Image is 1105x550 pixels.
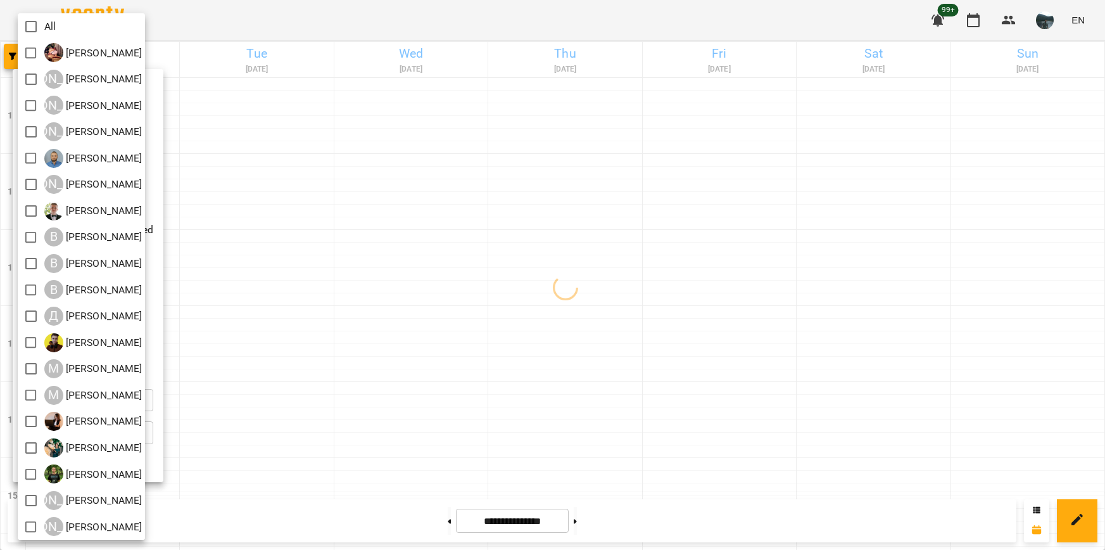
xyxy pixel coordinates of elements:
a: Д [PERSON_NAME] [44,307,142,326]
a: В [PERSON_NAME] [44,201,142,221]
a: [PERSON_NAME] [PERSON_NAME] [44,517,142,536]
div: Денис Замрій [44,307,142,326]
div: Артем Кот [44,175,142,194]
div: Владислав Границький [44,227,142,246]
div: Роман Ованенко [44,464,142,483]
a: Н [PERSON_NAME] [44,412,142,431]
div: [PERSON_NAME] [44,70,63,89]
img: О [44,438,63,457]
div: Віталій Кадуха [44,280,142,299]
img: І [44,43,63,62]
div: В [44,254,63,273]
a: В [PERSON_NAME] [44,254,142,273]
div: [PERSON_NAME] [44,517,63,536]
p: [PERSON_NAME] [63,256,142,271]
p: [PERSON_NAME] [63,414,142,429]
a: Р [PERSON_NAME] [44,464,142,483]
img: В [44,201,63,221]
div: М [44,359,63,378]
div: Аліна Москаленко [44,96,142,115]
p: [PERSON_NAME] [63,229,142,245]
img: Н [44,412,63,431]
img: А [44,149,63,168]
div: Антон Костюк [44,149,142,168]
div: Микита Пономарьов [44,359,142,378]
a: В [PERSON_NAME] [44,227,142,246]
p: [PERSON_NAME] [63,388,142,403]
a: Д [PERSON_NAME] [44,333,142,352]
div: Ярослав Пташинський [44,517,142,536]
p: [PERSON_NAME] [63,361,142,376]
div: Надія Шрай [44,412,142,431]
p: [PERSON_NAME] [63,124,142,139]
a: О [PERSON_NAME] [44,438,142,457]
p: [PERSON_NAME] [63,335,142,350]
p: [PERSON_NAME] [63,467,142,482]
div: Альберт Волков [44,70,142,89]
p: [PERSON_NAME] [63,151,142,166]
p: [PERSON_NAME] [63,98,142,113]
div: Вадим Моргун [44,201,142,221]
div: [PERSON_NAME] [44,122,63,141]
div: Михайло Поліщук [44,386,142,405]
div: Ілля Петруша [44,43,142,62]
a: [PERSON_NAME] [PERSON_NAME] [44,491,142,510]
p: [PERSON_NAME] [63,493,142,508]
div: Д [44,307,63,326]
div: Ольга Мизюк [44,438,142,457]
a: [PERSON_NAME] [PERSON_NAME] [44,70,142,89]
a: А [PERSON_NAME] [44,149,142,168]
p: [PERSON_NAME] [63,46,142,61]
div: [PERSON_NAME] [44,175,63,194]
a: [PERSON_NAME] [PERSON_NAME] [44,122,142,141]
a: І [PERSON_NAME] [44,43,142,62]
div: [PERSON_NAME] [44,491,63,510]
p: [PERSON_NAME] [63,203,142,219]
img: Д [44,333,63,352]
a: [PERSON_NAME] [PERSON_NAME] [44,175,142,194]
p: [PERSON_NAME] [63,520,142,535]
a: М [PERSON_NAME] [44,386,142,405]
img: Р [44,464,63,483]
div: В [44,280,63,299]
a: В [PERSON_NAME] [44,280,142,299]
div: Володимир Ярошинський [44,254,142,273]
p: [PERSON_NAME] [63,283,142,298]
p: [PERSON_NAME] [63,177,142,192]
div: [PERSON_NAME] [44,96,63,115]
a: [PERSON_NAME] [PERSON_NAME] [44,96,142,115]
a: М [PERSON_NAME] [44,359,142,378]
div: М [44,386,63,405]
p: All [44,19,56,34]
div: В [44,227,63,246]
p: [PERSON_NAME] [63,72,142,87]
p: [PERSON_NAME] [63,309,142,324]
div: Денис Пущало [44,333,142,352]
p: [PERSON_NAME] [63,440,142,456]
div: Юрій Шпак [44,491,142,510]
div: Анастасія Герус [44,122,142,141]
